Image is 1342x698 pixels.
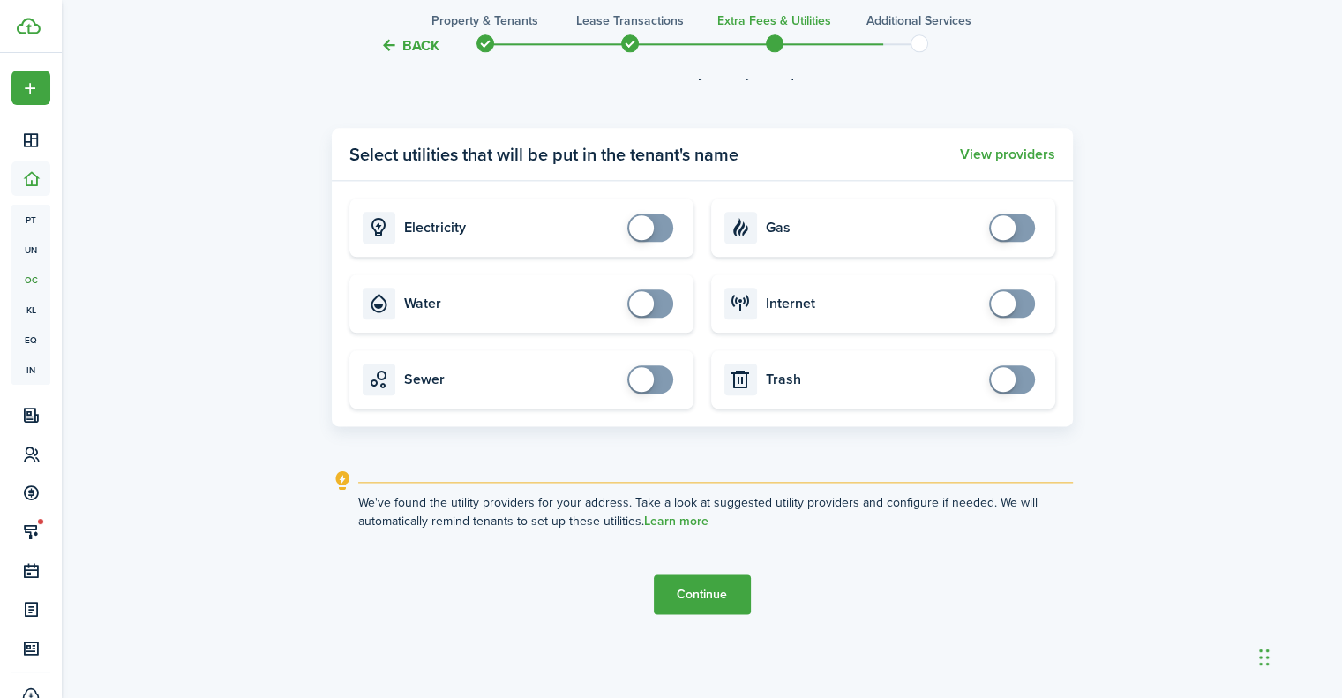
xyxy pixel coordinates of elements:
[11,325,50,355] a: eq
[431,11,538,30] h3: Property & Tenants
[766,296,980,311] card-title: Internet
[11,235,50,265] a: un
[960,146,1055,162] button: View providers
[17,18,41,34] img: TenantCloud
[380,35,439,54] button: Back
[644,514,708,529] a: Learn more
[576,11,684,30] h3: Lease Transactions
[766,372,980,387] card-title: Trash
[11,205,50,235] a: pt
[11,295,50,325] a: kl
[1254,613,1342,698] iframe: Chat Widget
[404,220,619,236] card-title: Electricity
[1259,631,1270,684] div: Drag
[766,220,980,236] card-title: Gas
[332,470,354,492] i: outline
[404,296,619,311] card-title: Water
[11,71,50,105] button: Open menu
[717,11,831,30] h3: Extra fees & Utilities
[11,265,50,295] a: oc
[349,141,738,168] panel-main-title: Select utilities that will be put in the tenant's name
[11,355,50,385] a: in
[404,372,619,387] card-title: Sewer
[654,574,751,614] button: Continue
[866,11,971,30] h3: Additional Services
[358,493,1073,530] explanation-description: We've found the utility providers for your address. Take a look at suggested utility providers an...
